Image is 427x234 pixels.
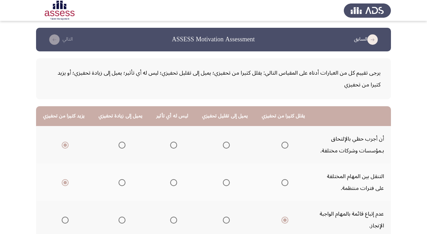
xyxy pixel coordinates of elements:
[46,67,381,91] div: يرجى تقييم كل من العبارات أدناه على المقياس التالي: يقلل كثيرا من تحفيزي؛ يميل إلى تقليل تحفيزي؛ ...
[116,139,125,151] mat-radio-group: Select an option
[172,35,255,44] h3: ASSESS Motivation Assessment
[344,1,391,20] img: Assess Talent Management logo
[167,139,177,151] mat-radio-group: Select an option
[220,139,230,151] mat-radio-group: Select an option
[312,164,391,201] td: التنقل بين المهام المختلفة على فترات منتظمة.
[44,34,75,45] button: check the missing
[167,176,177,188] mat-radio-group: Select an option
[279,176,288,188] mat-radio-group: Select an option
[352,34,383,45] button: load previous page
[255,106,312,126] th: يقلل كثيرا من تحفيزي
[279,214,288,226] mat-radio-group: Select an option
[167,214,177,226] mat-radio-group: Select an option
[59,176,69,188] mat-radio-group: Select an option
[91,106,149,126] th: يميل إلى زيادة تحفيزي
[116,176,125,188] mat-radio-group: Select an option
[59,139,69,151] mat-radio-group: Select an option
[312,126,391,164] td: أن أجرب حظي بالإلتحاق بـمؤسسات وشركات مختلفة.
[116,214,125,226] mat-radio-group: Select an option
[59,214,69,226] mat-radio-group: Select an option
[220,176,230,188] mat-radio-group: Select an option
[36,106,91,126] th: يزيد كثيرا من تحفيزي
[36,1,83,20] img: Assessment logo of Motivation Assessment
[195,106,255,126] th: يميل إلى تقليل تحفيزي
[279,139,288,151] mat-radio-group: Select an option
[220,214,230,226] mat-radio-group: Select an option
[149,106,195,126] th: ليس له أي تأثير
